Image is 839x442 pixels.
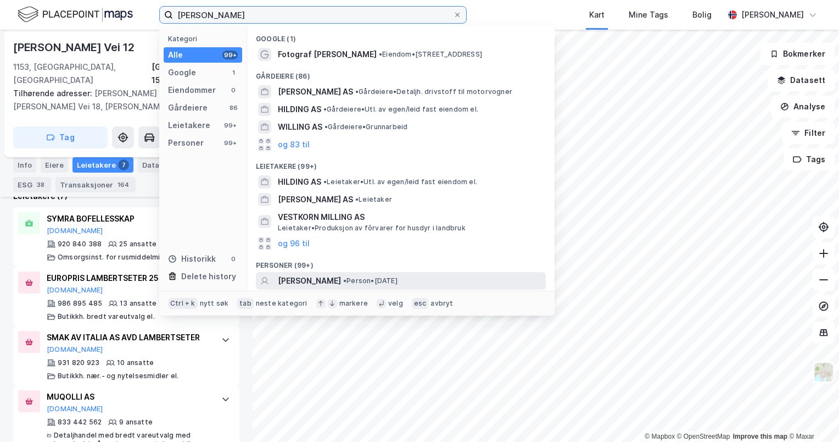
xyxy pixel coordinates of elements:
[355,87,359,96] span: •
[47,390,210,404] div: MUQOLLI AS
[771,96,835,118] button: Analyse
[692,8,712,21] div: Bolig
[168,84,216,97] div: Eiendommer
[13,157,36,173] div: Info
[200,299,229,308] div: nytt søk
[58,299,102,308] div: 986 895 485
[388,299,403,308] div: velg
[355,87,512,96] span: Gårdeiere • Detaljh. drivstoff til motorvogner
[168,66,196,79] div: Google
[117,358,154,367] div: 10 ansatte
[222,139,238,147] div: 99+
[58,312,155,321] div: Butikkh. bredt vareutvalg el.
[677,433,730,440] a: OpenStreetMap
[645,433,675,440] a: Mapbox
[229,68,238,77] div: 1
[58,418,102,427] div: 833 442 562
[325,123,328,131] span: •
[35,179,47,190] div: 38
[355,195,392,204] span: Leietaker
[229,255,238,263] div: 0
[278,224,466,233] span: Leietaker • Produksjon av fôrvarer for husdyr i landbruk
[58,372,178,380] div: Butikkh. nær.- og nytelsesmidler el.
[247,252,555,272] div: Personer (99+)
[47,286,103,295] button: [DOMAIN_NAME]
[278,237,310,250] button: og 96 til
[47,272,210,285] div: EUROPRIS LAMBERTSETER 254
[760,43,835,65] button: Bokmerker
[237,298,254,309] div: tab
[323,105,478,114] span: Gårdeiere • Utl. av egen/leid fast eiendom el.
[173,7,453,23] input: Søk på adresse, matrikkel, gårdeiere, leietakere eller personer
[323,105,327,113] span: •
[168,101,208,114] div: Gårdeiere
[115,179,131,190] div: 164
[379,50,382,58] span: •
[355,195,359,203] span: •
[72,157,133,173] div: Leietakere
[181,270,236,283] div: Delete history
[47,226,103,235] button: [DOMAIN_NAME]
[222,121,238,130] div: 99+
[168,252,216,266] div: Historikk
[343,277,398,285] span: Person • [DATE]
[412,298,429,309] div: esc
[784,389,839,442] div: Kontrollprogram for chat
[278,120,322,134] span: WILLING AS
[325,123,407,131] span: Gårdeiere • Grunnarbeid
[13,177,51,192] div: ESG
[168,48,183,62] div: Alle
[784,148,835,170] button: Tags
[256,299,307,308] div: neste kategori
[13,89,94,98] span: Tilhørende adresser:
[278,48,377,61] span: Fotograf [PERSON_NAME]
[13,87,231,113] div: [PERSON_NAME] Vei 14, [PERSON_NAME] Vei 18, [PERSON_NAME] Vei 20
[278,175,321,189] span: HILDING AS
[247,26,555,46] div: Google (1)
[629,8,668,21] div: Mine Tags
[278,211,541,224] span: VESTKORN MILLING AS
[168,136,204,150] div: Personer
[782,122,835,144] button: Filter
[120,299,156,308] div: 13 ansatte
[47,405,103,413] button: [DOMAIN_NAME]
[784,389,839,442] iframe: Chat Widget
[379,50,482,59] span: Eiendom • [STREET_ADDRESS]
[733,433,787,440] a: Improve this map
[768,69,835,91] button: Datasett
[18,5,133,24] img: logo.f888ab2527a4732fd821a326f86c7f29.svg
[323,178,327,186] span: •
[58,253,181,262] div: Omsorgsinst. for rusmiddelmisbruk.
[343,277,346,285] span: •
[138,157,179,173] div: Datasett
[58,358,99,367] div: 931 820 923
[278,193,353,206] span: [PERSON_NAME] AS
[229,103,238,112] div: 86
[47,345,103,354] button: [DOMAIN_NAME]
[278,274,341,288] span: [PERSON_NAME]
[278,138,310,151] button: og 83 til
[13,60,152,87] div: 1153, [GEOGRAPHIC_DATA], [GEOGRAPHIC_DATA]
[229,86,238,95] div: 0
[741,8,804,21] div: [PERSON_NAME]
[152,60,239,87] div: [GEOGRAPHIC_DATA], 159/244
[13,126,108,148] button: Tag
[119,418,153,427] div: 9 ansatte
[168,35,242,43] div: Kategori
[278,103,321,116] span: HILDING AS
[168,119,210,132] div: Leietakere
[247,153,555,173] div: Leietakere (99+)
[278,85,353,98] span: [PERSON_NAME] AS
[222,51,238,59] div: 99+
[247,63,555,83] div: Gårdeiere (86)
[168,298,198,309] div: Ctrl + k
[55,177,136,192] div: Transaksjoner
[47,212,210,225] div: SYMRA BOFELLESSKAP
[589,8,605,21] div: Kart
[339,299,368,308] div: markere
[118,159,129,170] div: 7
[13,38,137,56] div: [PERSON_NAME] Vei 12
[47,331,210,344] div: SMAK AV ITALIA AS AVD LAMBERTSETER
[430,299,453,308] div: avbryt
[323,178,477,186] span: Leietaker • Utl. av egen/leid fast eiendom el.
